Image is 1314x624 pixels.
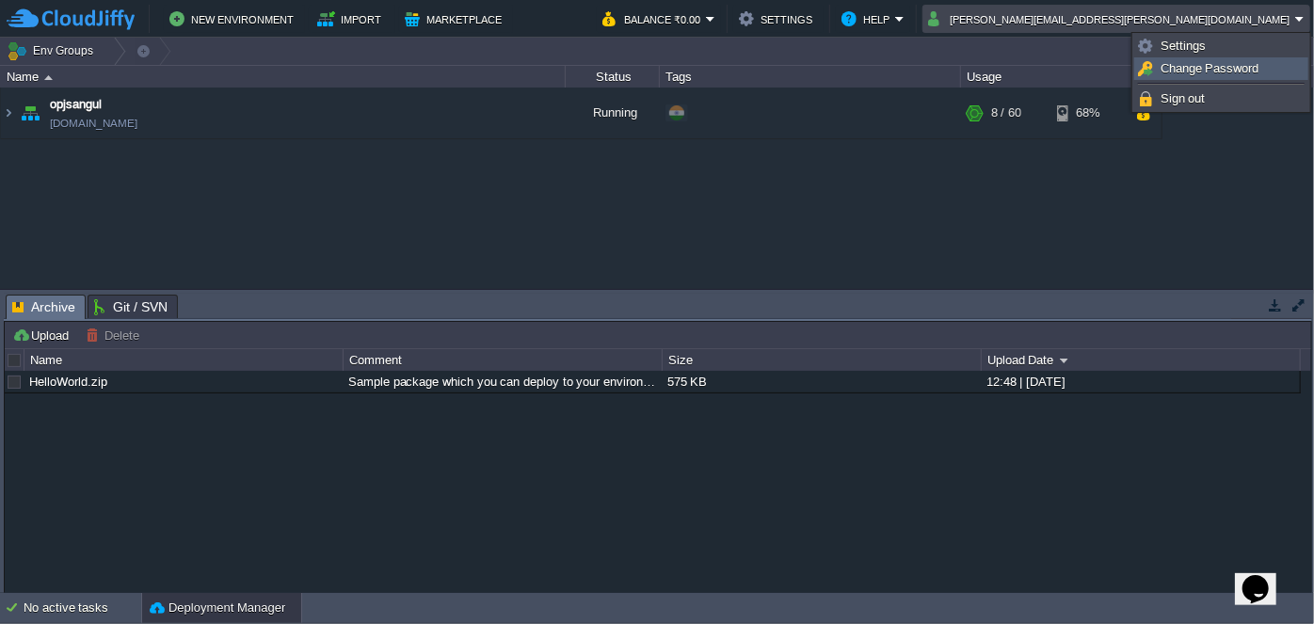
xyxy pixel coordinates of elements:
[12,327,74,344] button: Upload
[664,349,981,371] div: Size
[50,114,137,133] a: [DOMAIN_NAME]
[1161,91,1206,105] span: Sign out
[29,375,107,389] a: HelloWorld.zip
[983,349,1300,371] div: Upload Date
[982,371,1299,392] div: 12:48 | [DATE]
[1161,61,1259,75] span: Change Password
[567,66,659,88] div: Status
[24,593,141,623] div: No active tasks
[991,88,1021,138] div: 8 / 60
[345,349,662,371] div: Comment
[841,8,895,30] button: Help
[1235,549,1295,605] iframe: chat widget
[739,8,818,30] button: Settings
[1057,88,1118,138] div: 68%
[928,8,1295,30] button: [PERSON_NAME][EMAIL_ADDRESS][PERSON_NAME][DOMAIN_NAME]
[94,296,168,318] span: Git / SVN
[150,599,285,617] button: Deployment Manager
[44,75,53,80] img: AMDAwAAAACH5BAEAAAAALAAAAAABAAEAAAICRAEAOw==
[1135,88,1307,109] a: Sign out
[1135,58,1307,79] a: Change Password
[1,88,16,138] img: AMDAwAAAACH5BAEAAAAALAAAAAABAAEAAAICRAEAOw==
[86,327,145,344] button: Delete
[344,371,661,392] div: Sample package which you can deploy to your environment. Feel free to delete and upload a package...
[1135,36,1307,56] a: Settings
[7,38,100,64] button: Env Groups
[405,8,507,30] button: Marketplace
[17,88,43,138] img: AMDAwAAAACH5BAEAAAAALAAAAAABAAEAAAICRAEAOw==
[566,88,660,138] div: Running
[7,8,135,31] img: CloudJiffy
[25,349,343,371] div: Name
[962,66,1161,88] div: Usage
[50,95,102,114] a: opjsangul
[661,66,960,88] div: Tags
[12,296,75,319] span: Archive
[169,8,299,30] button: New Environment
[663,371,980,392] div: 575 KB
[317,8,388,30] button: Import
[1161,39,1206,53] span: Settings
[602,8,706,30] button: Balance ₹0.00
[2,66,565,88] div: Name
